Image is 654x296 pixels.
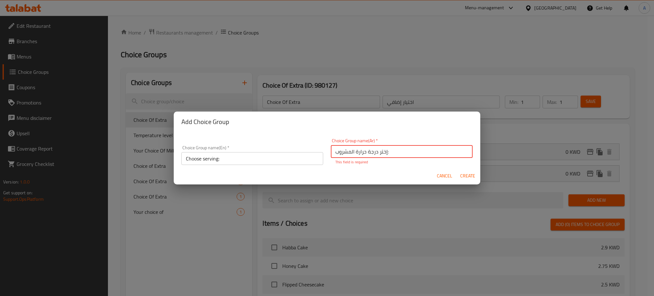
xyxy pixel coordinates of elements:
[437,172,452,180] span: Cancel
[460,172,475,180] span: Create
[181,152,323,165] input: Please enter Choice Group name(en)
[335,159,468,165] p: This field is required
[331,145,473,158] input: Please enter Choice Group name(ar)
[457,170,478,182] button: Create
[181,117,473,127] h2: Add Choice Group
[434,170,455,182] button: Cancel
